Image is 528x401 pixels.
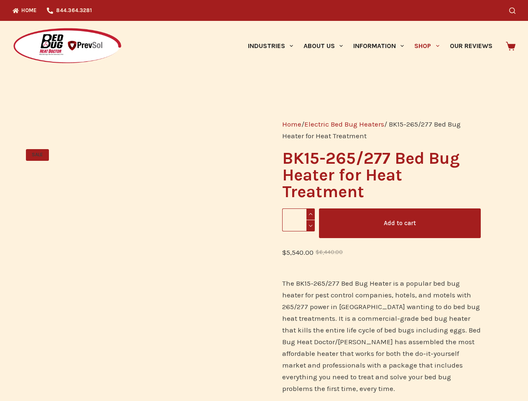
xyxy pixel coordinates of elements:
[444,21,497,71] a: Our Reviews
[242,21,298,71] a: Industries
[242,21,497,71] nav: Primary
[282,208,315,231] input: Product quantity
[509,8,515,14] button: Search
[316,249,319,255] span: $
[282,248,286,256] span: $
[282,277,481,394] p: The BK15-265/277 Bed Bug Heater is a popular bed bug heater for pest control companies, hotels, a...
[316,249,343,255] bdi: 6,440.00
[409,21,444,71] a: Shop
[298,21,348,71] a: About Us
[282,118,481,142] nav: Breadcrumb
[319,208,481,238] button: Add to cart
[26,149,49,161] span: SALE
[282,150,481,200] h1: BK15-265/277 Bed Bug Heater for Heat Treatment
[304,120,384,128] a: Electric Bed Bug Heaters
[13,28,122,65] img: Prevsol/Bed Bug Heat Doctor
[282,120,301,128] a: Home
[282,248,314,256] bdi: 5,540.00
[348,21,409,71] a: Information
